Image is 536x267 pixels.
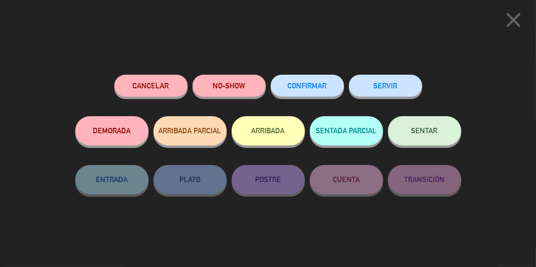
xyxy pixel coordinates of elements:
[158,126,221,135] span: ARRIBADA PARCIAL
[271,75,344,97] button: CONFIRMAR
[153,116,227,145] button: ARRIBADA PARCIAL
[411,126,438,135] span: SENTAR
[349,75,422,97] button: SERVIR
[232,116,305,145] button: ARRIBADA
[498,7,529,36] button: close
[193,75,266,97] button: NO-SHOW
[75,165,149,194] button: ENTRADA
[501,8,526,32] i: close
[310,116,383,145] button: SENTADA PARCIAL
[288,82,327,90] span: CONFIRMAR
[310,165,383,194] button: CUENTA
[75,116,149,145] button: DEMORADA
[388,165,461,194] button: TRANSICIÓN
[114,75,188,97] button: Cancelar
[153,165,227,194] button: PLATO
[232,165,305,194] button: POSTRE
[388,116,461,145] button: SENTAR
